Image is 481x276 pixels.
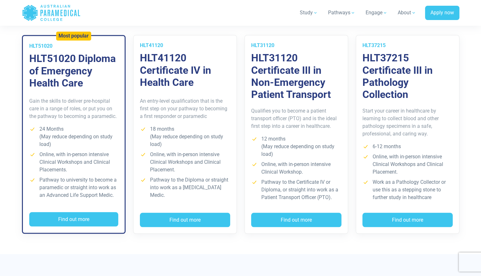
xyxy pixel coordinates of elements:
[29,43,52,49] span: HLT51020
[140,151,230,174] li: Online, with in-person intensive Clinical Workshops and Clinical Placement.
[362,42,386,48] span: HLT37215
[29,176,118,199] li: Pathway to university to become a paramedic or straight into work as an Advanced Life Support Medic.
[140,52,230,88] h3: HLT41120 Certificate IV in Health Care
[362,52,453,101] h3: HLT37215 Certificate III in Pathology Collection
[251,161,341,176] li: Online, with in-person intensive Clinical Workshop.
[251,42,274,48] span: HLT31120
[140,125,230,148] li: 18 months (May reduce depending on study load)
[356,35,459,234] a: HLT37215 HLT37215 Certificate III in Pathology Collection Start your career in healthcare by lear...
[362,143,453,150] li: 6-12 months
[140,176,230,199] li: Pathway to the Diploma or straight into work as a [MEDICAL_DATA] Medic.
[251,52,341,101] h3: HLT31120 Certificate III in Non-Emergency Patient Transport
[140,42,163,48] span: HLT41120
[22,35,126,234] a: Most popular HLT51020 HLT51020 Diploma of Emergency Health Care Gain the skills to deliver pre-ho...
[362,153,453,176] li: Online, with in-person intensive Clinical Workshops and Clinical Placement.
[133,35,237,234] a: HLT41120 HLT41120 Certificate IV in Health Care An entry-level qualification that is the first st...
[362,213,453,227] button: Find out more
[251,178,341,201] li: Pathway to the Certificate IV or Diploma, or straight into work as a Patient Transport Officer (P...
[140,213,230,227] button: Find out more
[29,52,118,89] h3: HLT51020 Diploma of Emergency Health Care
[58,33,89,39] h5: Most popular
[251,135,341,158] li: 12 months (May reduce depending on study load)
[362,107,453,138] p: Start your career in healthcare by learning to collect blood and other pathology specimens in a s...
[244,35,348,234] a: HLT31120 HLT31120 Certificate III in Non-Emergency Patient Transport Qualifies you to become a pa...
[251,107,341,130] p: Qualifies you to become a patient transport officer (PTO) and is the ideal first step into a care...
[251,213,341,227] button: Find out more
[140,97,230,120] p: An entry-level qualification that is the first step on your pathway to becoming a first responder...
[29,151,118,174] li: Online, with in-person intensive Clinical Workshops and Clinical Placements.
[29,212,118,227] button: Find out more
[29,97,118,120] p: Gain the skills to deliver pre-hospital care in a range of roles, or put you on the pathway to be...
[362,178,453,201] li: Work as a Pathology Collector or use this as a stepping stone to further study in healthcare
[29,125,118,148] li: 24 Months (May reduce depending on study load)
